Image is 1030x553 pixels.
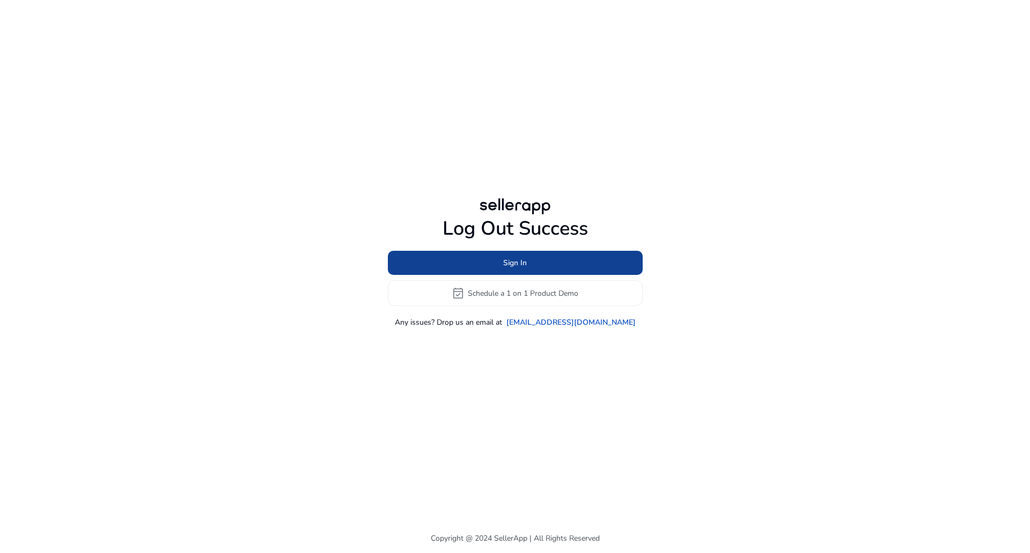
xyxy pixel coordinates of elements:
button: Sign In [388,251,643,275]
a: [EMAIL_ADDRESS][DOMAIN_NAME] [506,317,636,328]
span: event_available [452,287,465,300]
h1: Log Out Success [388,217,643,240]
button: event_availableSchedule a 1 on 1 Product Demo [388,280,643,306]
p: Any issues? Drop us an email at [395,317,502,328]
span: Sign In [503,257,527,268]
